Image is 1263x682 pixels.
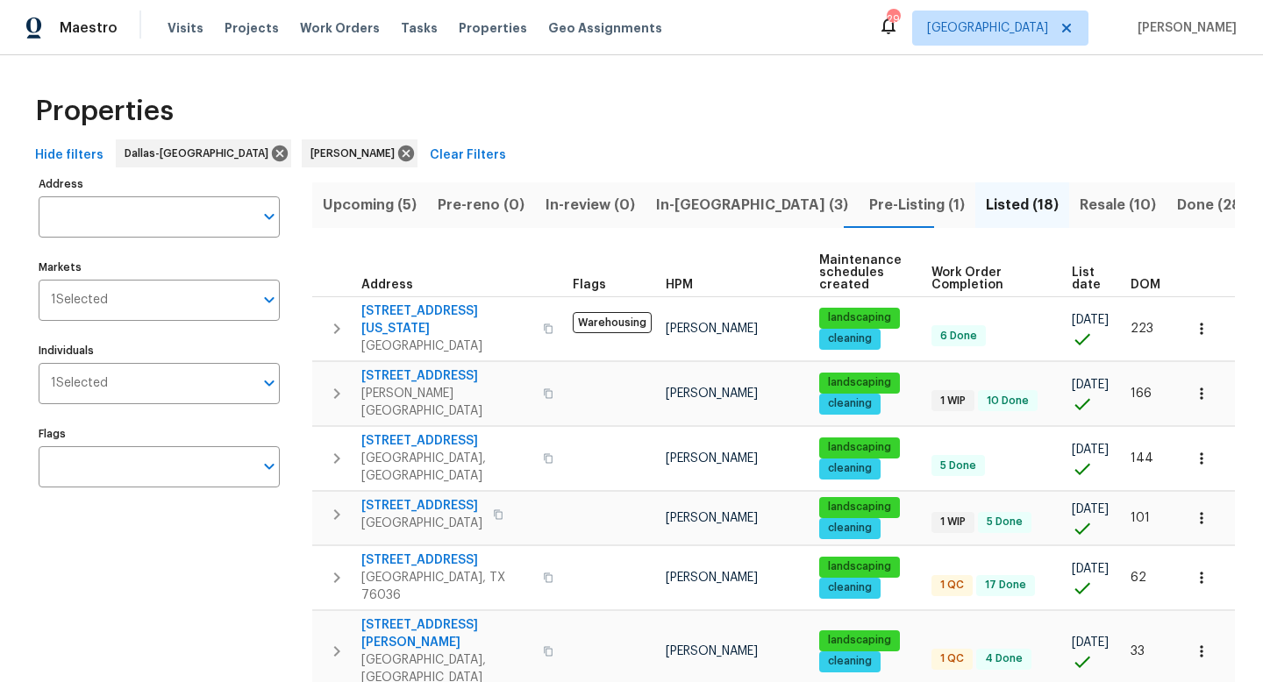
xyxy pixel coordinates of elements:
span: [PERSON_NAME] [1131,19,1237,37]
span: [STREET_ADDRESS] [361,367,532,385]
button: Hide filters [28,139,111,172]
span: 10 Done [980,394,1036,408]
span: Dallas-[GEOGRAPHIC_DATA] [125,145,275,162]
span: [DATE] [1072,563,1109,575]
span: HPM [666,279,693,291]
span: [PERSON_NAME] [666,452,758,465]
span: Clear Filters [430,145,506,167]
span: Tasks [401,22,438,34]
span: 101 [1131,512,1150,524]
span: Maintenance schedules created [819,254,902,291]
span: Hide filters [35,145,103,167]
span: Projects [225,19,279,37]
span: [PERSON_NAME] [666,323,758,335]
span: cleaning [821,396,879,411]
span: [DATE] [1072,444,1109,456]
span: 144 [1131,452,1153,465]
span: landscaping [821,633,898,648]
span: Upcoming (5) [323,193,417,217]
span: 62 [1131,572,1146,584]
span: [PERSON_NAME] [666,512,758,524]
span: 5 Done [933,458,983,473]
span: [DATE] [1072,314,1109,326]
span: 33 [1131,645,1145,657]
span: Geo Assignments [548,19,662,37]
span: Flags [573,279,606,291]
span: [PERSON_NAME][GEOGRAPHIC_DATA] [361,385,532,420]
span: Properties [35,103,174,120]
span: [GEOGRAPHIC_DATA] [361,337,532,355]
span: List date [1072,266,1101,291]
span: 1 WIP [933,394,973,408]
span: cleaning [821,331,879,346]
span: Maestro [60,19,118,37]
span: Pre-reno (0) [438,193,524,217]
span: [GEOGRAPHIC_DATA], TX 76036 [361,569,532,604]
span: 5 Done [980,515,1030,529]
span: cleaning [821,580,879,595]
span: Done (280) [1177,193,1257,217]
span: Listed (18) [986,193,1059,217]
span: [STREET_ADDRESS] [361,432,532,450]
span: [PERSON_NAME] [666,387,758,400]
span: landscaping [821,375,898,390]
span: Work Order Completion [931,266,1042,291]
button: Clear Filters [423,139,513,172]
span: Address [361,279,413,291]
span: [STREET_ADDRESS] [361,551,532,569]
span: [STREET_ADDRESS] [361,497,482,515]
span: landscaping [821,559,898,574]
span: 1 QC [933,651,971,666]
span: DOM [1131,279,1160,291]
span: landscaping [821,440,898,455]
span: [STREET_ADDRESS][US_STATE] [361,302,532,337]
span: [DATE] [1072,503,1109,515]
span: 17 Done [978,578,1033,593]
span: landscaping [821,310,898,325]
span: [DATE] [1072,379,1109,391]
span: cleaning [821,461,879,476]
span: [PERSON_NAME] [666,645,758,657]
span: 4 Done [978,651,1030,666]
span: 6 Done [933,329,984,344]
span: 223 [1131,323,1153,335]
button: Open [257,371,282,395]
span: 1 Selected [51,376,108,391]
span: cleaning [821,654,879,669]
label: Flags [39,429,280,439]
label: Address [39,179,280,189]
span: In-[GEOGRAPHIC_DATA] (3) [656,193,848,217]
span: Properties [459,19,527,37]
div: [PERSON_NAME] [302,139,417,167]
span: 1 WIP [933,515,973,529]
button: Open [257,454,282,479]
span: 166 [1131,387,1152,400]
button: Open [257,288,282,312]
span: cleaning [821,521,879,536]
span: [DATE] [1072,636,1109,649]
div: 29 [887,11,899,28]
span: [PERSON_NAME] [666,572,758,584]
span: Resale (10) [1080,193,1156,217]
span: Pre-Listing (1) [869,193,965,217]
span: 1 QC [933,578,971,593]
span: [PERSON_NAME] [310,145,402,162]
span: Work Orders [300,19,380,37]
span: [GEOGRAPHIC_DATA] [361,515,482,532]
label: Markets [39,262,280,273]
span: In-review (0) [546,193,635,217]
span: [GEOGRAPHIC_DATA] [927,19,1048,37]
button: Open [257,204,282,229]
span: Visits [168,19,203,37]
label: Individuals [39,345,280,356]
div: Dallas-[GEOGRAPHIC_DATA] [116,139,291,167]
span: Warehousing [573,312,652,333]
span: [GEOGRAPHIC_DATA], [GEOGRAPHIC_DATA] [361,450,532,485]
span: [STREET_ADDRESS][PERSON_NAME] [361,616,532,651]
span: 1 Selected [51,293,108,308]
span: landscaping [821,500,898,515]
